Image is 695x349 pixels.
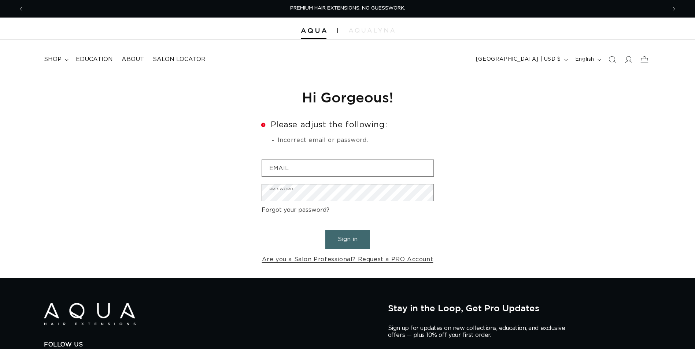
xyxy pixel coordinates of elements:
a: Forgot your password? [262,205,329,215]
a: Are you a Salon Professional? Request a PRO Account [262,254,433,265]
span: Education [76,56,113,63]
button: [GEOGRAPHIC_DATA] | USD $ [472,53,571,67]
span: Salon Locator [153,56,206,63]
button: Sign in [325,230,370,249]
summary: shop [40,51,71,68]
a: Salon Locator [148,51,210,68]
img: aqualyna.com [349,28,395,33]
h1: Hi Gorgeous! [262,88,434,106]
a: About [117,51,148,68]
h2: Please adjust the following: [262,121,434,129]
li: Incorrect email or password. [278,136,434,145]
span: shop [44,56,62,63]
span: PREMIUM HAIR EXTENSIONS. NO GUESSWORK. [290,6,405,11]
img: Aqua Hair Extensions [44,303,136,325]
span: [GEOGRAPHIC_DATA] | USD $ [476,56,561,63]
a: Education [71,51,117,68]
h2: Stay in the Loop, Get Pro Updates [388,303,651,313]
button: Previous announcement [13,2,29,16]
button: English [571,53,604,67]
h2: Follow Us [44,341,377,349]
summary: Search [604,52,620,68]
span: English [575,56,594,63]
span: About [122,56,144,63]
button: Next announcement [666,2,682,16]
p: Sign up for updates on new collections, education, and exclusive offers — plus 10% off your first... [388,325,571,339]
input: Email [262,160,433,176]
img: Aqua Hair Extensions [301,28,326,33]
